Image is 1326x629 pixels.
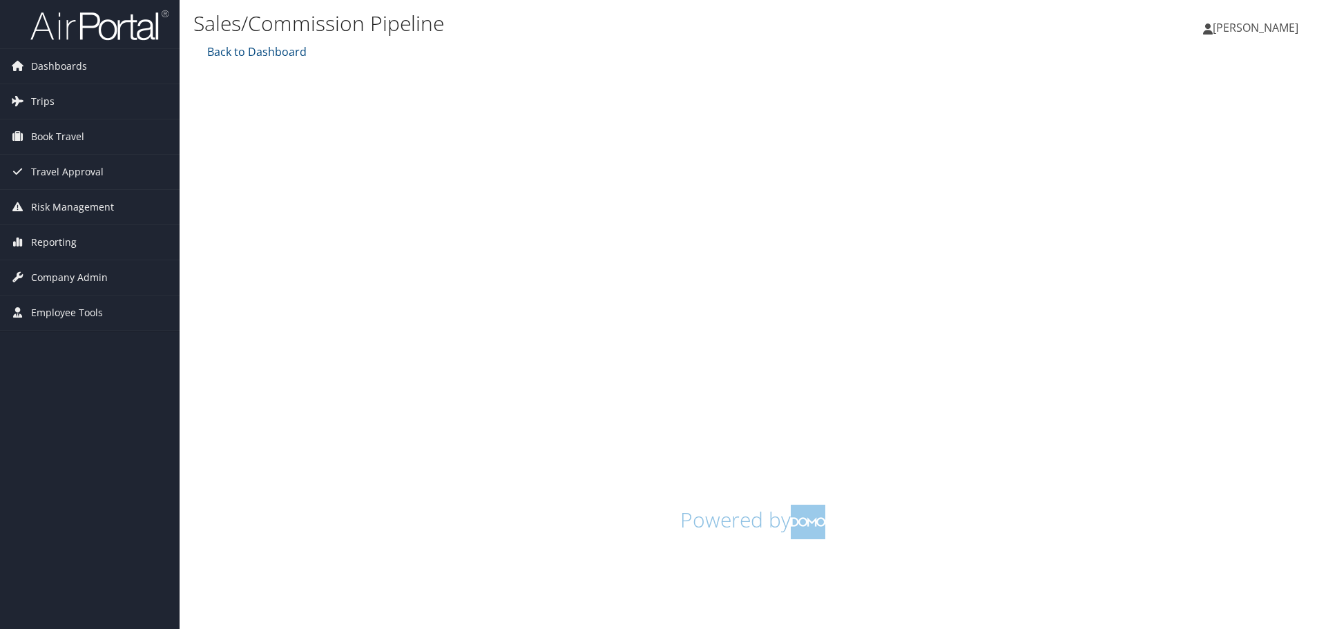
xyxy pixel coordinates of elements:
span: [PERSON_NAME] [1213,20,1298,35]
img: domo-logo.png [791,505,825,539]
span: Reporting [31,225,77,260]
span: Company Admin [31,260,108,295]
a: Back to Dashboard [204,44,307,59]
span: Trips [31,84,55,119]
h1: Powered by [204,505,1302,539]
span: Employee Tools [31,296,103,330]
span: Travel Approval [31,155,104,189]
img: airportal-logo.png [30,9,169,41]
h1: Sales/Commission Pipeline [193,9,939,38]
span: Book Travel [31,119,84,154]
span: Dashboards [31,49,87,84]
span: Risk Management [31,190,114,224]
a: [PERSON_NAME] [1203,7,1312,48]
